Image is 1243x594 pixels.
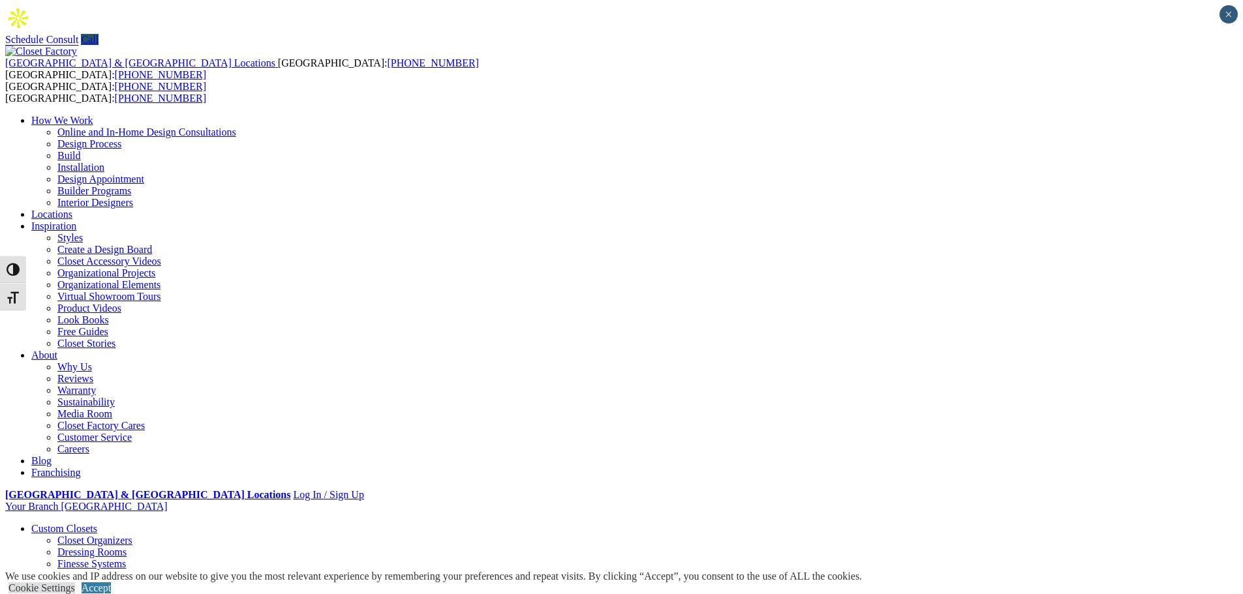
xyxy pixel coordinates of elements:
span: [GEOGRAPHIC_DATA] [61,501,167,512]
a: Warranty [57,385,96,396]
a: Blog [31,455,52,466]
img: Closet Factory [5,46,77,57]
a: Finesse Systems [57,558,126,569]
a: How We Work [31,115,93,126]
a: Custom Closets [31,523,97,534]
a: Call [81,34,99,45]
a: Free Guides [57,326,108,337]
span: Your Branch [5,501,58,512]
a: Reviews [57,373,93,384]
a: Dressing Rooms [57,546,127,557]
a: [PHONE_NUMBER] [387,57,478,68]
a: Virtual Showroom Tours [57,291,161,302]
a: Locations [31,209,72,220]
a: About [31,349,57,361]
a: Cookie Settings [8,582,75,593]
a: Accept [82,582,111,593]
div: We use cookies and IP address on our website to give you the most relevant experience by remember... [5,571,862,582]
a: [PHONE_NUMBER] [115,81,206,92]
button: Close [1220,5,1238,23]
a: [PHONE_NUMBER] [115,93,206,104]
a: Organizational Elements [57,279,161,290]
a: Installation [57,162,104,173]
a: Media Room [57,408,112,419]
a: Organizational Projects [57,267,155,278]
a: Build [57,150,81,161]
span: [GEOGRAPHIC_DATA]: [GEOGRAPHIC_DATA]: [5,57,479,80]
a: Closet Stories [57,338,115,349]
a: Schedule Consult [5,34,78,45]
a: Product Videos [57,303,121,314]
a: Builder Programs [57,185,131,196]
a: Reach-in Closets [57,570,129,581]
a: Design Process [57,138,121,149]
a: Design Appointment [57,173,144,185]
a: Your Branch [GEOGRAPHIC_DATA] [5,501,168,512]
a: Customer Service [57,432,132,443]
a: Sustainability [57,396,115,408]
img: Apollo.io [5,5,31,31]
a: Look Books [57,314,109,325]
a: Create a Design Board [57,244,152,255]
a: Inspiration [31,220,76,231]
a: Franchising [31,467,81,478]
a: Closet Factory Cares [57,420,145,431]
a: Closet Organizers [57,535,132,546]
a: Interior Designers [57,197,133,208]
a: Closet Accessory Videos [57,256,161,267]
a: Styles [57,232,83,243]
a: [PHONE_NUMBER] [115,69,206,80]
a: Why Us [57,361,92,372]
a: Careers [57,443,89,454]
a: Online and In-Home Design Consultations [57,126,236,138]
a: [GEOGRAPHIC_DATA] & [GEOGRAPHIC_DATA] Locations [5,489,290,500]
span: [GEOGRAPHIC_DATA]: [GEOGRAPHIC_DATA]: [5,81,206,104]
span: [GEOGRAPHIC_DATA] & [GEOGRAPHIC_DATA] Locations [5,57,275,68]
a: [GEOGRAPHIC_DATA] & [GEOGRAPHIC_DATA] Locations [5,57,278,68]
a: Log In / Sign Up [293,489,363,500]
